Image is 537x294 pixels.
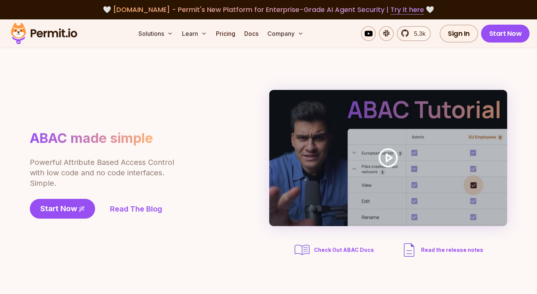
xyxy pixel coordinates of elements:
span: 5.3k [409,29,425,38]
span: Check Out ABAC Docs [314,246,374,254]
a: Pricing [213,26,238,41]
p: Powerful Attribute Based Access Control with low code and no code interfaces. Simple. [30,157,175,188]
button: Solutions [135,26,176,41]
img: Permit logo [7,21,81,46]
div: 🤍 🤍 [18,4,519,15]
a: Read The Blog [110,204,162,214]
a: Try it here [390,5,424,15]
span: [DOMAIN_NAME] - Permit's New Platform for Enterprise-Grade AI Agent Security | [113,5,424,14]
a: Docs [241,26,261,41]
a: 5.3k [397,26,431,41]
a: Start Now [30,199,95,219]
button: Learn [179,26,210,41]
a: Read the release notes [400,241,483,259]
span: Start Now [40,203,77,214]
img: abac docs [293,241,311,259]
img: description [400,241,418,259]
span: Read the release notes [421,246,483,254]
h1: ABAC made simple [30,130,153,147]
button: Company [264,26,307,41]
a: Check Out ABAC Docs [293,241,376,259]
a: Start Now [481,25,530,43]
a: Sign In [440,25,478,43]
